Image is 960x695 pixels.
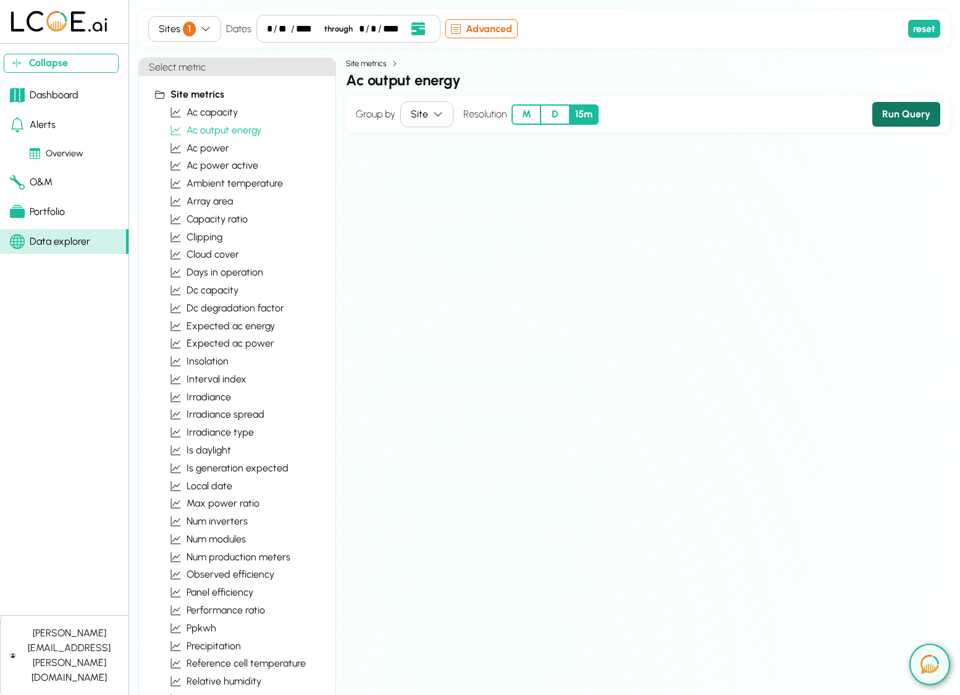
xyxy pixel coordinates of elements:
[187,585,253,600] span: panel efficiency
[30,147,83,161] div: Overview
[10,204,65,219] div: Portfolio
[187,443,231,458] span: is daylight
[187,603,265,618] span: performance ratio
[463,107,507,122] h4: Resolution
[187,425,254,440] span: irradiance type
[187,283,238,298] span: dc capacity
[226,22,251,36] h4: Dates
[20,626,119,685] div: [PERSON_NAME][EMAIL_ADDRESS][PERSON_NAME][DOMAIN_NAME]
[187,639,241,654] span: precipitation
[296,22,318,36] div: year,
[512,104,541,125] button: Month
[267,22,272,36] div: month,
[187,141,229,156] span: ac power
[187,461,288,476] span: is generation expected
[279,22,289,36] div: day,
[187,532,246,547] span: num modules
[378,22,382,36] div: /
[187,407,264,422] span: irradiance spread
[383,22,405,36] div: year,
[406,20,430,37] button: Open date picker
[187,621,216,636] span: ppkwh
[411,107,428,122] div: Site
[187,319,275,334] span: expected ac energy
[187,105,238,120] span: ac capacity
[187,514,248,529] span: num inverters
[187,176,283,191] span: ambient temperature
[187,567,274,582] span: observed efficiency
[346,69,950,91] h2: ac output energy
[445,19,518,38] button: Advanced
[187,479,232,494] span: local date
[187,496,259,511] span: max power ratio
[159,22,196,36] div: Sites
[139,58,335,76] button: Select metric
[187,212,248,227] span: capacity ratio
[10,88,78,103] div: Dashboard
[187,265,263,280] span: days in operation
[319,23,358,35] div: through
[187,123,261,138] span: ac output energy
[187,372,246,387] span: interval index
[274,22,277,36] div: /
[187,301,284,316] span: dc degradation factor
[187,390,231,405] span: irradiance
[356,107,395,122] label: Group by
[187,194,233,209] span: array area
[187,247,239,262] span: cloud cover
[4,54,119,73] button: Collapse
[187,158,258,173] span: ac power active
[187,230,222,245] span: clipping
[371,22,376,36] div: day,
[291,22,295,36] div: /
[10,117,56,132] div: Alerts
[171,87,224,102] span: Site metrics
[183,22,196,36] span: 1
[346,57,950,69] div: Site metrics
[10,175,53,190] div: O&M
[920,655,939,674] img: open chat
[908,20,940,38] button: reset
[187,656,306,671] span: reference cell temperature
[359,22,364,36] div: month,
[187,336,274,351] span: expected ac power
[187,354,229,369] span: insolation
[366,22,369,36] div: /
[10,234,90,249] div: Data explorer
[541,104,570,125] button: Day
[187,674,261,689] span: relative humidity
[872,102,940,127] button: Run Query
[570,104,599,125] button: 15 minutes
[187,550,290,565] span: num production meters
